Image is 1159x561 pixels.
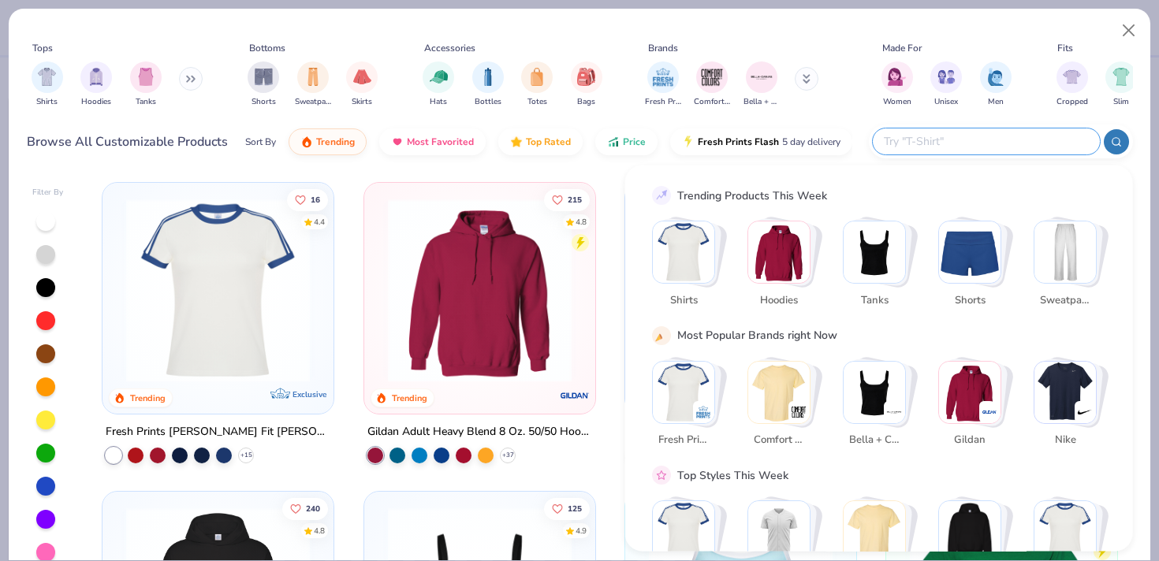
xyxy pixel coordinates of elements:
img: Slim Image [1112,68,1130,86]
button: Stack Card Button Hoodies [747,221,820,314]
span: Tanks [848,292,900,308]
span: Bella + Canvas [848,433,900,448]
button: filter button [694,61,730,108]
span: 5 day delivery [782,133,840,151]
div: filter for Sweatpants [295,61,331,108]
img: most_fav.gif [391,136,404,148]
span: Hoodies [753,292,804,308]
img: Bottles Image [479,68,497,86]
img: flash.gif [682,136,695,148]
button: Stack Card Button Bella + Canvas [843,360,915,454]
span: Shorts [944,292,995,308]
img: Fresh Prints Image [651,65,675,89]
span: 215 [567,195,581,203]
span: Bella + Canvas [743,96,780,108]
span: Fresh Prints [645,96,681,108]
img: TopRated.gif [510,136,523,148]
img: e5540c4d-e74a-4e58-9a52-192fe86bec9f [118,199,318,382]
img: Hats Image [430,68,448,86]
img: Hoodies [748,221,810,283]
button: Trending [289,128,367,155]
img: trend_line.gif [654,188,669,202]
button: filter button [130,61,162,108]
div: filter for Slim [1105,61,1137,108]
button: Stack Card Button Tanks [843,221,915,314]
button: filter button [80,61,112,108]
span: Cropped [1057,96,1088,108]
div: 4.9 [575,526,586,537]
span: Fresh Prints Flash [698,136,779,148]
img: Fresh Prints [653,361,714,422]
span: Top Rated [526,136,571,148]
button: filter button [248,61,279,108]
div: filter for Unisex [930,61,962,108]
span: Shorts [252,96,276,108]
span: Shirts [658,292,709,308]
span: Unisex [934,96,958,108]
div: filter for Cropped [1057,61,1088,108]
img: Comfort Colors [748,361,810,422]
span: Bags [577,96,595,108]
img: Cropped Image [1063,68,1081,86]
div: Gildan Adult Heavy Blend 8 Oz. 50/50 Hooded Sweatshirt [367,422,592,442]
img: Sweatpants Image [304,68,322,86]
img: Skirts Image [353,68,371,86]
img: Bags Image [577,68,594,86]
img: Bella + Canvas [886,403,902,419]
button: Stack Card Button Sweatpants [1034,221,1106,314]
div: Brands [648,41,678,55]
button: Price [595,128,658,155]
div: filter for Bottles [472,61,504,108]
div: Trending Products This Week [677,187,827,203]
button: filter button [645,61,681,108]
div: filter for Skirts [346,61,378,108]
div: 4.8 [575,216,586,228]
span: Sweatpants [295,96,331,108]
img: Shorts [939,221,1001,283]
img: trending.gif [300,136,313,148]
div: filter for Hats [423,61,454,108]
img: party_popper.gif [654,328,669,342]
button: Like [543,188,589,210]
span: Shirts [36,96,58,108]
img: Women Image [888,68,906,86]
button: Stack Card Button Comfort Colors [747,360,820,454]
span: Exclusive [293,389,327,399]
div: Sort By [245,135,276,149]
span: Totes [527,96,547,108]
input: Try "T-Shirt" [882,132,1089,150]
button: filter button [521,61,553,108]
div: Fits [1057,41,1073,55]
button: Close [1114,16,1144,46]
img: Comfort Colors Image [700,65,724,89]
div: filter for Tanks [130,61,162,108]
button: Like [282,498,328,520]
button: filter button [423,61,454,108]
span: + 15 [240,451,252,460]
div: Fresh Prints [PERSON_NAME] Fit [PERSON_NAME] Shirt with Stripes [106,422,330,442]
img: Shirts Image [38,68,56,86]
img: Unisex Image [937,68,956,86]
div: filter for Totes [521,61,553,108]
button: filter button [295,61,331,108]
button: filter button [1105,61,1137,108]
div: filter for Fresh Prints [645,61,681,108]
img: Gildan [939,361,1001,422]
div: filter for Shirts [32,61,63,108]
span: 125 [567,505,581,513]
button: filter button [1057,61,1088,108]
button: Like [287,188,328,210]
span: Comfort Colors [753,433,804,448]
button: Stack Card Button Nike [1034,360,1106,454]
div: Tops [32,41,53,55]
div: 4.4 [314,216,325,228]
div: Bottoms [249,41,285,55]
span: Hoodies [81,96,111,108]
div: filter for Hoodies [80,61,112,108]
button: Most Favorited [379,128,486,155]
img: Fresh Prints [695,403,711,419]
span: Most Favorited [407,136,474,148]
img: Nike [1077,403,1093,419]
img: Totes Image [528,68,546,86]
div: filter for Comfort Colors [694,61,730,108]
